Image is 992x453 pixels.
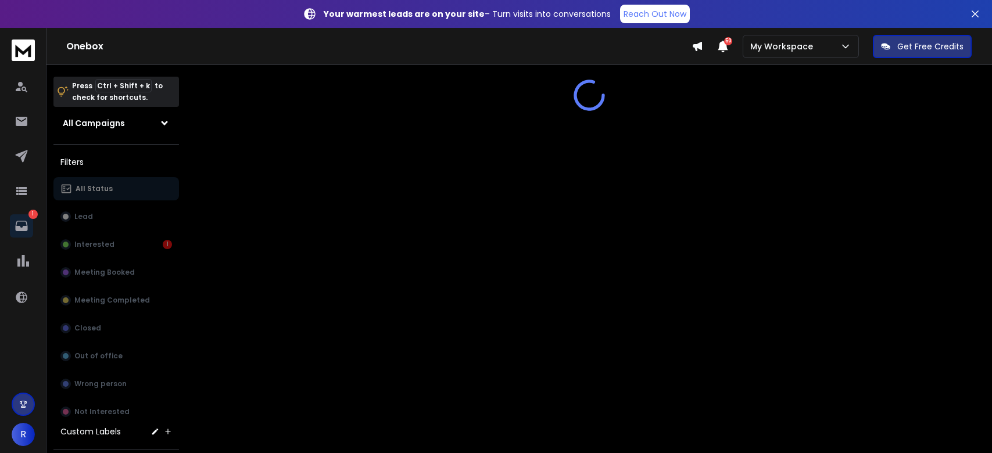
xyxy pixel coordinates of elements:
[724,37,732,45] span: 50
[750,41,818,52] p: My Workspace
[324,8,611,20] p: – Turn visits into conversations
[95,79,152,92] span: Ctrl + Shift + k
[324,8,485,20] strong: Your warmest leads are on your site
[63,117,125,129] h1: All Campaigns
[897,41,964,52] p: Get Free Credits
[873,35,972,58] button: Get Free Credits
[624,8,686,20] p: Reach Out Now
[60,426,121,437] h3: Custom Labels
[12,423,35,446] button: R
[66,39,692,53] h1: Onebox
[12,39,35,61] img: logo
[72,80,163,103] p: Press to check for shortcuts.
[620,5,690,23] a: Reach Out Now
[28,210,38,219] p: 1
[53,112,179,135] button: All Campaigns
[53,154,179,170] h3: Filters
[10,214,33,238] a: 1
